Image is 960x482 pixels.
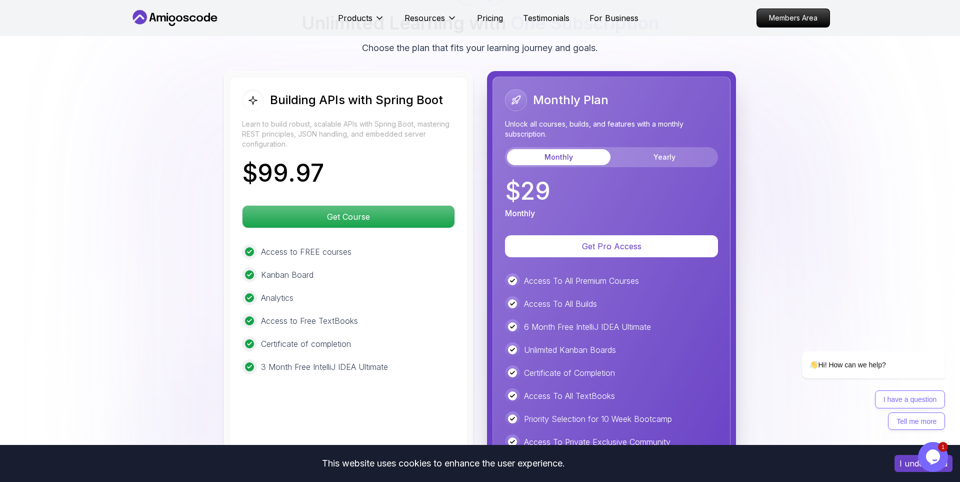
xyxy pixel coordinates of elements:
[242,161,324,185] p: $ 99.97
[505,235,718,257] button: Get Pro Access
[242,119,455,149] p: Learn to build robust, scalable APIs with Spring Boot, mastering REST principles, JSON handling, ...
[261,315,358,327] p: Access to Free TextBooks
[505,241,718,251] a: Get Pro Access
[404,12,457,32] button: Resources
[523,12,569,24] a: Testimonials
[894,455,952,472] button: Accept cookies
[524,390,615,402] p: Access To All TextBooks
[261,269,313,281] p: Kanban Board
[589,12,638,24] a: For Business
[533,92,608,108] h2: Monthly Plan
[242,205,455,228] button: Get Course
[338,12,384,32] button: Products
[242,206,454,228] p: Get Course
[918,442,950,472] iframe: chat widget
[524,413,672,425] p: Priority Selection for 10 Week Bootcamp
[505,179,550,203] p: $ 29
[524,436,670,448] p: Access To Private Exclusive Community
[524,321,651,333] p: 6 Month Free IntelliJ IDEA Ultimate
[242,212,455,222] a: Get Course
[477,12,503,24] a: Pricing
[261,361,388,373] p: 3 Month Free IntelliJ IDEA Ultimate
[505,207,535,219] p: Monthly
[756,9,830,28] a: Members Area
[505,119,718,139] p: Unlock all courses, builds, and features with a monthly subscription.
[261,246,351,258] p: Access to FREE courses
[757,9,829,27] p: Members Area
[524,275,639,287] p: Access To All Premium Courses
[524,367,615,379] p: Certificate of Completion
[270,92,443,108] h2: Building APIs with Spring Boot
[338,12,372,24] p: Products
[261,338,351,350] p: Certificate of completion
[612,149,716,165] button: Yearly
[362,41,598,55] p: Choose the plan that fits your learning journey and goals.
[770,272,950,437] iframe: chat widget
[7,452,879,474] div: This website uses cookies to enhance the user experience.
[507,149,610,165] button: Monthly
[524,298,597,310] p: Access To All Builds
[404,12,445,24] p: Resources
[524,344,616,356] p: Unlimited Kanban Boards
[261,292,293,304] p: Analytics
